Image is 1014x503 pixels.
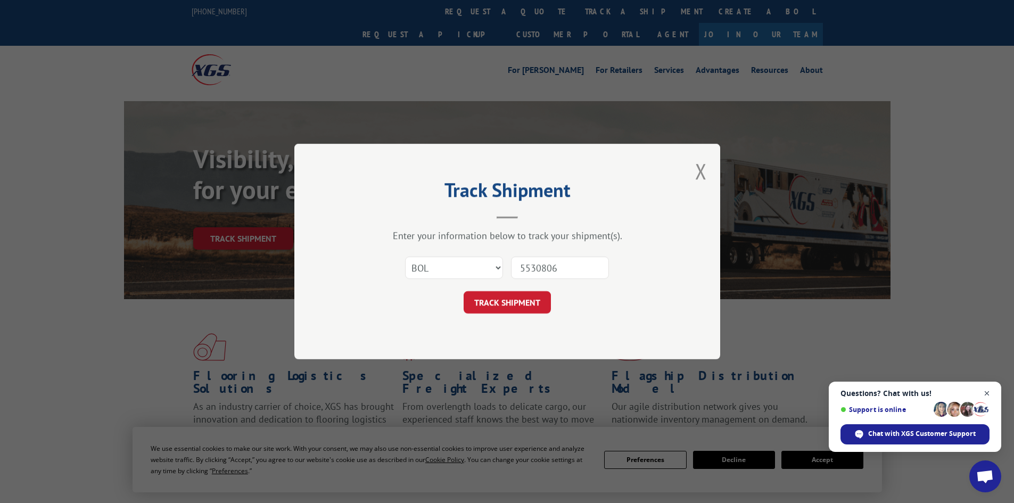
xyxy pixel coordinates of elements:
[464,291,551,314] button: TRACK SHIPMENT
[840,389,990,398] span: Questions? Chat with us!
[840,406,930,414] span: Support is online
[511,257,609,279] input: Number(s)
[840,424,990,444] div: Chat with XGS Customer Support
[695,157,707,185] button: Close modal
[868,429,976,439] span: Chat with XGS Customer Support
[969,460,1001,492] div: Open chat
[348,183,667,203] h2: Track Shipment
[980,387,994,400] span: Close chat
[348,229,667,242] div: Enter your information below to track your shipment(s).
